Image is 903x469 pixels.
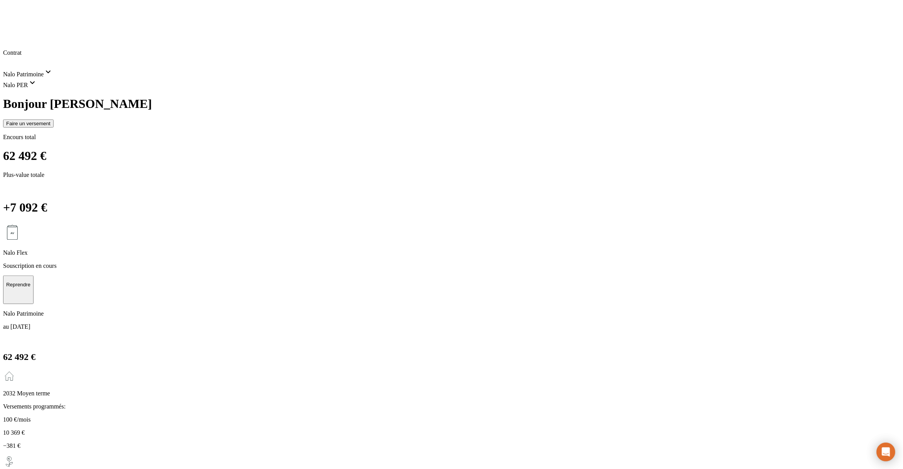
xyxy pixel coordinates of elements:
p: 2032 Moyen terme [3,390,900,397]
p: −381 € [3,442,900,449]
h1: +7 092 € [3,200,900,215]
span: Nalo Patrimoine [3,71,44,77]
p: 10 369 € [3,429,900,436]
div: Ouvrir le Messenger Intercom [877,443,895,461]
p: Plus-value totale [3,171,900,178]
p: Nalo Flex [3,249,900,256]
p: Reprendre [6,282,30,287]
button: Faire un versement [3,119,54,128]
p: Souscription en cours [3,262,900,269]
div: Faire un versement [6,121,51,126]
p: Encours total [3,134,900,141]
p: Nalo Patrimoine [3,310,900,317]
h1: 62 492 € [3,149,900,163]
h1: Bonjour [PERSON_NAME] [3,97,900,111]
p: Versements programmés [3,403,900,410]
span: : [64,403,66,410]
p: au [DATE] [3,323,900,330]
p: 100 € /mois [3,416,900,423]
span: Contrat [3,49,22,56]
h2: 62 492 € [3,352,900,362]
button: Reprendre [3,276,34,304]
span: Nalo PER [3,82,28,88]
